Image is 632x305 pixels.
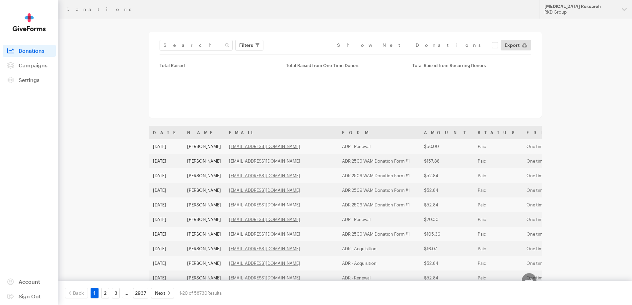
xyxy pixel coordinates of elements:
th: Name [183,126,225,139]
td: ADR - Acquisition [338,241,420,256]
td: ADR 2509 WAM Donation Form #1 [338,183,420,197]
td: Paid [474,227,523,241]
td: [PERSON_NAME] [183,183,225,197]
td: One time [523,183,598,197]
td: Paid [474,256,523,270]
span: Account [19,278,40,285]
td: One time [523,227,598,241]
span: Campaigns [19,62,47,68]
a: Account [3,276,56,288]
td: Paid [474,183,523,197]
a: Settings [3,74,56,86]
th: Email [225,126,338,139]
td: Paid [474,212,523,227]
td: One time [523,270,598,285]
div: Total Raised from Recurring Donors [412,63,531,68]
td: [PERSON_NAME] [183,212,225,227]
td: $16.07 [420,241,474,256]
a: [EMAIL_ADDRESS][DOMAIN_NAME] [229,188,300,193]
td: [PERSON_NAME] [183,256,225,270]
td: ADR 2509 WAM Donation Form #1 [338,197,420,212]
td: One time [523,154,598,168]
a: [EMAIL_ADDRESS][DOMAIN_NAME] [229,261,300,266]
span: Next [155,289,165,297]
td: [PERSON_NAME] [183,197,225,212]
td: $52.84 [420,270,474,285]
td: ADR - Renewal [338,139,420,154]
th: Frequency [523,126,598,139]
input: Search Name & Email [160,40,233,50]
a: [EMAIL_ADDRESS][DOMAIN_NAME] [229,202,300,207]
a: 2 [101,288,109,298]
td: [PERSON_NAME] [183,270,225,285]
td: ADR 2509 WAM Donation Form #1 [338,154,420,168]
td: One time [523,139,598,154]
td: [DATE] [149,241,183,256]
td: [DATE] [149,168,183,183]
a: Sign Out [3,290,56,302]
td: $20.00 [420,212,474,227]
a: [EMAIL_ADDRESS][DOMAIN_NAME] [229,246,300,251]
img: GiveForms [13,13,46,32]
td: Paid [474,154,523,168]
td: $52.84 [420,256,474,270]
td: One time [523,212,598,227]
a: [EMAIL_ADDRESS][DOMAIN_NAME] [229,231,300,237]
td: [DATE] [149,212,183,227]
td: Paid [474,168,523,183]
span: Settings [19,77,39,83]
td: [PERSON_NAME] [183,168,225,183]
span: Results [207,290,222,296]
td: $105.36 [420,227,474,241]
td: [DATE] [149,197,183,212]
span: Export [505,41,520,49]
td: $52.84 [420,197,474,212]
a: [EMAIL_ADDRESS][DOMAIN_NAME] [229,173,300,178]
span: Sign Out [19,293,41,299]
td: [DATE] [149,227,183,241]
div: RKD Group [544,9,616,15]
th: Amount [420,126,474,139]
span: Donations [19,47,44,54]
td: ADR - Acquisition [338,256,420,270]
div: Total Raised [160,63,278,68]
span: Filters [239,41,253,49]
td: ADR - Renewal [338,270,420,285]
td: $50.00 [420,139,474,154]
td: [PERSON_NAME] [183,241,225,256]
a: Export [501,40,531,50]
td: [DATE] [149,139,183,154]
td: [PERSON_NAME] [183,154,225,168]
a: 3 [112,288,120,298]
td: Paid [474,139,523,154]
a: [EMAIL_ADDRESS][DOMAIN_NAME] [229,275,300,280]
a: Campaigns [3,59,56,71]
td: ADR 2509 WAM Donation Form #1 [338,168,420,183]
td: Paid [474,270,523,285]
th: Date [149,126,183,139]
div: Total Raised from One Time Donors [286,63,404,68]
td: [DATE] [149,183,183,197]
td: [PERSON_NAME] [183,139,225,154]
td: One time [523,256,598,270]
a: [EMAIL_ADDRESS][DOMAIN_NAME] [229,144,300,149]
td: $52.84 [420,183,474,197]
td: Paid [474,197,523,212]
a: Donations [3,45,56,57]
div: [MEDICAL_DATA] Research [544,4,616,9]
td: $52.84 [420,168,474,183]
td: One time [523,241,598,256]
td: [DATE] [149,256,183,270]
td: One time [523,197,598,212]
td: [DATE] [149,154,183,168]
td: $157.88 [420,154,474,168]
a: [EMAIL_ADDRESS][DOMAIN_NAME] [229,217,300,222]
td: [PERSON_NAME] [183,227,225,241]
th: Status [474,126,523,139]
td: ADR 2509 WAM Donation Form #1 [338,227,420,241]
div: 1-20 of 58730 [179,288,222,298]
a: Next [151,288,174,298]
a: 2937 [133,288,148,298]
td: ADR - Renewal [338,212,420,227]
th: Form [338,126,420,139]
